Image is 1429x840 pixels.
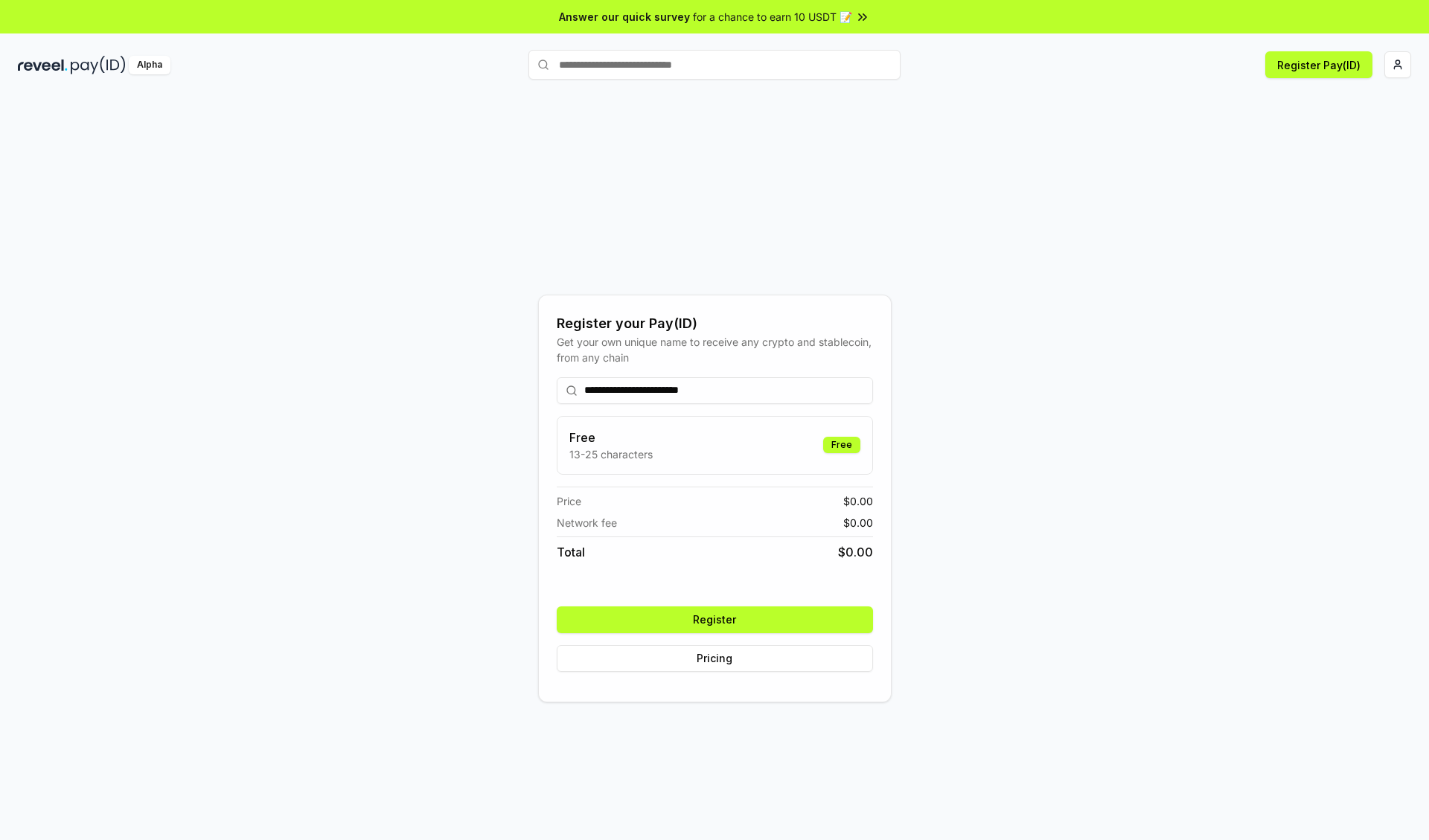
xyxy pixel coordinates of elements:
[557,515,617,530] span: Network fee
[569,446,653,462] p: 13-25 characters
[559,9,690,25] span: Answer our quick survey
[823,437,860,453] div: Free
[71,56,126,74] img: pay_id
[557,606,873,633] button: Register
[557,645,873,672] button: Pricing
[843,515,873,530] span: $ 0.00
[557,313,873,334] div: Register your Pay(ID)
[129,56,170,74] div: Alpha
[569,429,653,446] h3: Free
[843,493,873,509] span: $ 0.00
[693,9,852,25] span: for a chance to earn 10 USDT 📝
[18,56,68,74] img: reveel_dark
[557,543,585,561] span: Total
[1265,51,1372,78] button: Register Pay(ID)
[557,334,873,365] div: Get your own unique name to receive any crypto and stablecoin, from any chain
[838,543,873,561] span: $ 0.00
[557,493,581,509] span: Price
